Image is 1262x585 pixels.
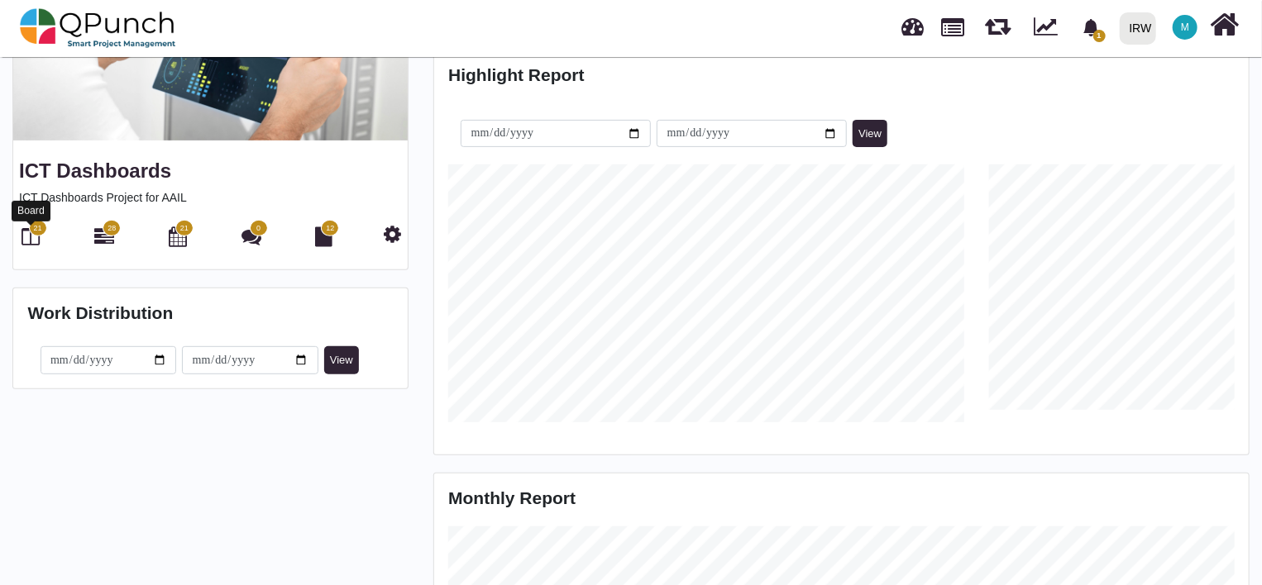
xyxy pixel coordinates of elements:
[902,10,925,35] span: Dashboard
[1077,12,1106,42] div: Notification
[1173,15,1197,40] span: Muhammad.shoaib
[1093,30,1106,42] span: 1
[28,302,394,323] h4: Work Distribution
[180,223,189,235] span: 21
[853,120,887,148] button: View
[169,226,187,246] i: Calendar
[1112,1,1163,55] a: IRW
[1163,1,1207,54] a: M
[12,201,50,221] div: Board
[1083,19,1100,36] svg: bell fill
[1181,22,1189,32] span: M
[108,223,116,235] span: 28
[20,3,176,53] img: qpunch-sp.fa6292f.png
[385,224,402,244] i: Project Settings
[94,233,114,246] a: 28
[33,223,41,235] span: 21
[1025,1,1073,55] div: Dynamic Report
[985,8,1011,36] span: Releases
[94,226,114,246] i: Gantt
[19,189,402,207] p: ICT Dashboards Project for AAIL
[19,159,171,182] a: ICT Dashboards
[942,11,965,36] span: Projects
[448,64,1234,85] h4: Highlight Report
[1130,14,1152,43] div: IRW
[1211,9,1240,40] i: Home
[448,487,1234,508] h4: Monthly Report
[1073,1,1113,53] a: bell fill1
[241,226,261,246] i: Punch Discussion
[326,223,334,235] span: 12
[315,226,332,246] i: Document Library
[324,346,359,374] button: View
[256,223,261,235] span: 0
